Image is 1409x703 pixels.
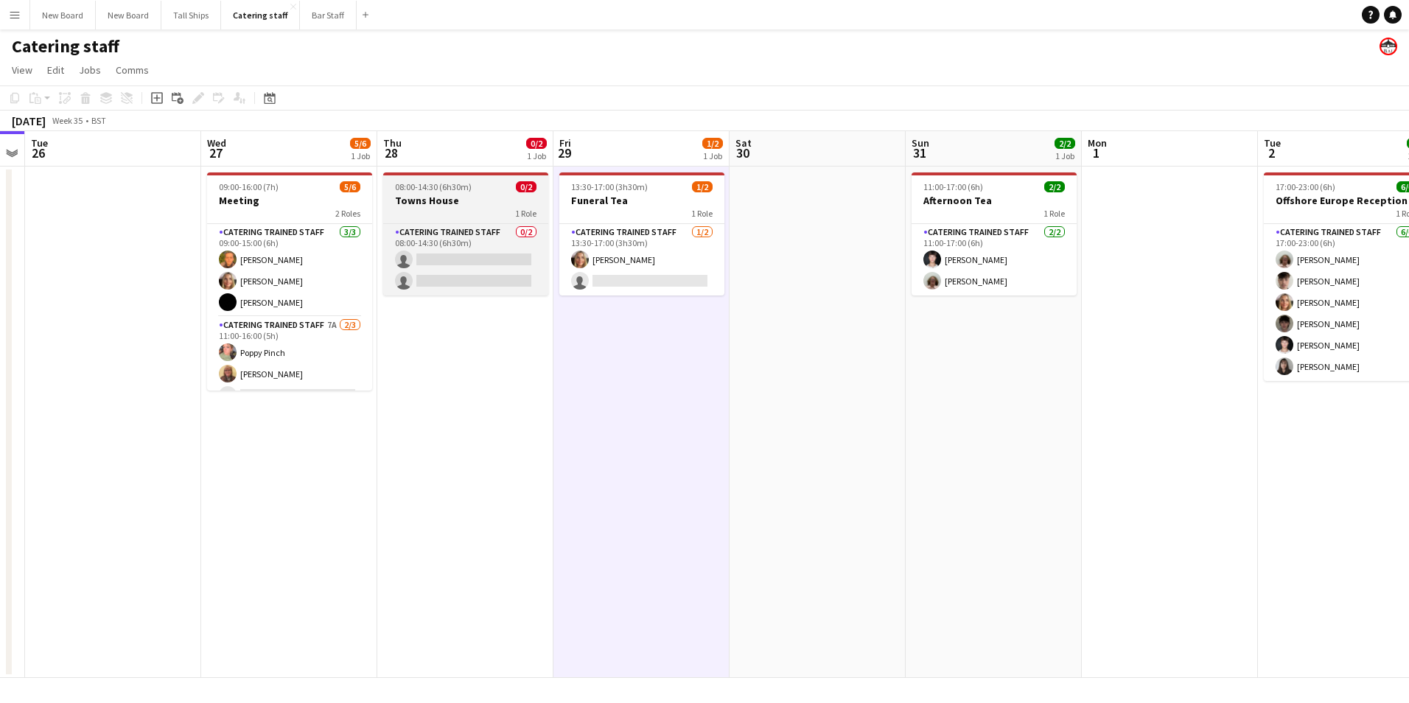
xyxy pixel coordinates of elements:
h3: Meeting [207,194,372,207]
div: 1 Job [703,150,722,161]
a: Edit [41,60,70,80]
app-card-role: Catering trained staff3/309:00-15:00 (6h)[PERSON_NAME][PERSON_NAME][PERSON_NAME] [207,224,372,317]
button: New Board [96,1,161,29]
h3: Towns House [383,194,548,207]
span: 2 Roles [335,208,360,219]
span: 17:00-23:00 (6h) [1276,181,1335,192]
app-job-card: 08:00-14:30 (6h30m)0/2Towns House1 RoleCatering trained staff0/208:00-14:30 (6h30m) [383,172,548,295]
span: 2 [1262,144,1281,161]
span: Comms [116,63,149,77]
span: 13:30-17:00 (3h30m) [571,181,648,192]
div: 1 Job [351,150,370,161]
span: 26 [29,144,48,161]
span: 1 Role [691,208,713,219]
span: 08:00-14:30 (6h30m) [395,181,472,192]
button: Tall Ships [161,1,221,29]
button: Bar Staff [300,1,357,29]
span: 1/2 [702,138,723,149]
div: [DATE] [12,113,46,128]
span: 0/2 [526,138,547,149]
span: 1 [1085,144,1107,161]
app-job-card: 09:00-16:00 (7h)5/6Meeting2 RolesCatering trained staff3/309:00-15:00 (6h)[PERSON_NAME][PERSON_NA... [207,172,372,391]
h3: Funeral Tea [559,194,724,207]
h1: Catering staff [12,35,119,57]
span: Thu [383,136,402,150]
app-card-role: Catering trained staff2/211:00-17:00 (6h)[PERSON_NAME][PERSON_NAME] [912,224,1077,295]
span: Edit [47,63,64,77]
span: Wed [207,136,226,150]
span: 29 [557,144,571,161]
span: 31 [909,144,929,161]
div: 1 Job [527,150,546,161]
button: Catering staff [221,1,300,29]
a: View [6,60,38,80]
a: Jobs [73,60,107,80]
span: Sat [735,136,752,150]
span: 5/6 [340,181,360,192]
span: Tue [31,136,48,150]
span: 0/2 [516,181,536,192]
span: Sun [912,136,929,150]
button: New Board [30,1,96,29]
span: 1 Role [1043,208,1065,219]
span: View [12,63,32,77]
span: 2/2 [1055,138,1075,149]
a: Comms [110,60,155,80]
h3: Afternoon Tea [912,194,1077,207]
div: 1 Job [1055,150,1074,161]
span: 1/2 [692,181,713,192]
app-card-role: Catering trained staff7A2/311:00-16:00 (5h)Poppy Pinch[PERSON_NAME] [207,317,372,410]
span: Jobs [79,63,101,77]
span: 30 [733,144,752,161]
span: Tue [1264,136,1281,150]
app-card-role: Catering trained staff1/213:30-17:00 (3h30m)[PERSON_NAME] [559,224,724,295]
span: 1 Role [515,208,536,219]
span: 09:00-16:00 (7h) [219,181,279,192]
div: BST [91,115,106,126]
span: 11:00-17:00 (6h) [923,181,983,192]
app-card-role: Catering trained staff0/208:00-14:30 (6h30m) [383,224,548,295]
span: Mon [1088,136,1107,150]
app-job-card: 11:00-17:00 (6h)2/2Afternoon Tea1 RoleCatering trained staff2/211:00-17:00 (6h)[PERSON_NAME][PERS... [912,172,1077,295]
span: 28 [381,144,402,161]
span: Week 35 [49,115,85,126]
app-user-avatar: Beach Ballroom [1380,38,1397,55]
span: 5/6 [350,138,371,149]
span: 2/2 [1044,181,1065,192]
app-job-card: 13:30-17:00 (3h30m)1/2Funeral Tea1 RoleCatering trained staff1/213:30-17:00 (3h30m)[PERSON_NAME] [559,172,724,295]
span: 27 [205,144,226,161]
span: Fri [559,136,571,150]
